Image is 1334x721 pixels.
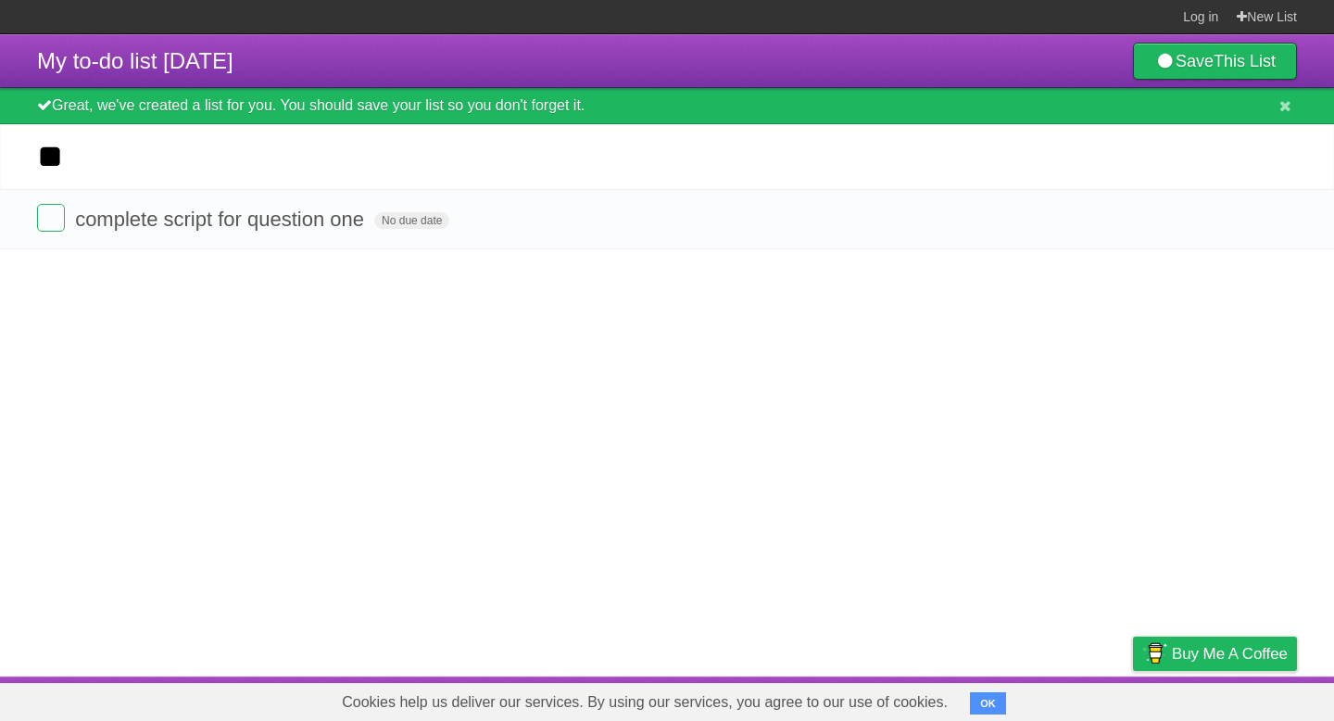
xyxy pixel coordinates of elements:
button: OK [970,692,1006,715]
label: Done [37,204,65,232]
span: My to-do list [DATE] [37,48,233,73]
a: Suggest a feature [1180,681,1297,716]
b: This List [1214,52,1276,70]
img: Buy me a coffee [1142,638,1167,669]
span: complete script for question one [75,208,369,231]
span: Cookies help us deliver our services. By using our services, you agree to our use of cookies. [323,684,966,721]
a: Terms [1046,681,1087,716]
a: About [887,681,925,716]
span: Buy me a coffee [1172,638,1288,670]
span: No due date [374,212,449,229]
a: SaveThis List [1133,43,1297,80]
a: Developers [948,681,1023,716]
a: Privacy [1109,681,1157,716]
a: Buy me a coffee [1133,637,1297,671]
